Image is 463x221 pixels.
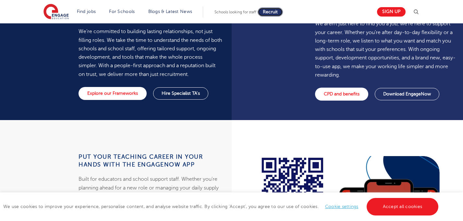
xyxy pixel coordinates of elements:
[315,88,368,101] a: CPD and benefits
[214,10,256,14] span: Schools looking for staff
[377,7,406,17] a: Sign up
[325,204,359,209] a: Cookie settings
[43,4,69,20] img: Engage Education
[109,9,135,14] a: For Schools
[79,87,147,100] a: Explore our Frameworks
[263,9,278,14] span: Recruit
[3,204,440,209] span: We use cookies to improve your experience, personalise content, and analyse website traffic. By c...
[148,9,192,14] a: Blogs & Latest News
[79,27,222,79] p: We’re committed to building lasting relationships, not just filling roles. We take the time to un...
[79,175,222,201] p: Built for educators and school support staff. Whether you’re planning ahead for a new role or man...
[153,87,208,100] a: Hire Specialist TA's
[77,9,96,14] a: Find jobs
[258,7,283,17] a: Recruit
[79,153,203,168] strong: Put your teaching career in your hands with the EngageNow app
[375,88,439,100] a: Download EngageNow
[367,198,439,215] a: Accept all cookies
[315,19,458,79] p: We aren’t just here to find you a job, we’re here to support your career. Whether you’re after da...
